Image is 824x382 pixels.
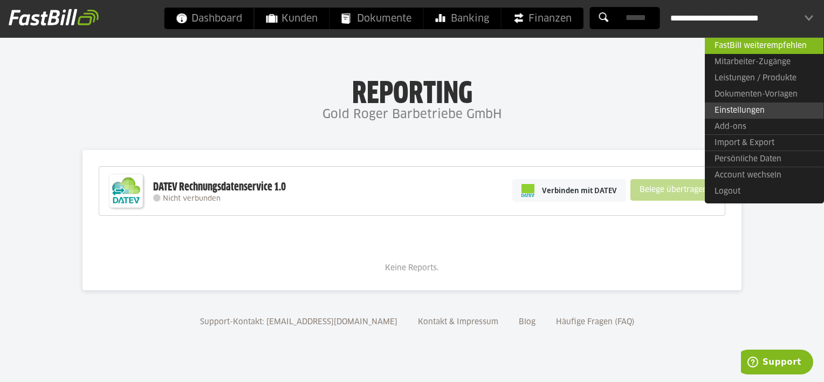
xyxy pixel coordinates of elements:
iframe: Öffnet ein Widget, in dem Sie weitere Informationen finden [741,350,813,377]
span: Kunden [266,8,318,29]
a: Logout [705,183,823,200]
a: Dokumenten-Vorlagen [705,86,823,103]
a: Add-ons [705,119,823,135]
a: Blog [515,318,539,326]
a: Dashboard [164,8,254,29]
a: Import & Export [705,134,823,151]
img: fastbill_logo_white.png [9,9,99,26]
a: Account wechseln [705,167,823,183]
a: Dokumente [330,8,423,29]
a: Persönliche Daten [705,151,823,167]
span: Keine Reports. [385,264,439,272]
img: pi-datev-logo-farbig-24.svg [521,184,534,197]
a: Kontakt & Impressum [414,318,502,326]
a: Einstellungen [705,103,823,119]
a: Häufige Fragen (FAQ) [552,318,638,326]
a: Support-Kontakt: [EMAIL_ADDRESS][DOMAIN_NAME] [196,318,401,326]
a: FastBill weiterempfehlen [705,37,823,54]
a: Mitarbeiter-Zugänge [705,54,823,70]
span: Verbinden mit DATEV [542,185,617,196]
div: DATEV Rechnungsdatenservice 1.0 [153,180,286,194]
h1: Reporting [108,76,716,104]
sl-button: Belege übertragen [630,179,717,201]
span: Finanzen [513,8,572,29]
span: Dokumente [342,8,411,29]
span: Dashboard [176,8,242,29]
span: Nicht verbunden [163,195,221,202]
img: DATEV-Datenservice Logo [105,169,148,213]
a: Kunden [255,8,329,29]
a: Verbinden mit DATEV [512,179,626,202]
a: Banking [424,8,501,29]
a: Leistungen / Produkte [705,70,823,86]
span: Banking [436,8,489,29]
a: Finanzen [502,8,583,29]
